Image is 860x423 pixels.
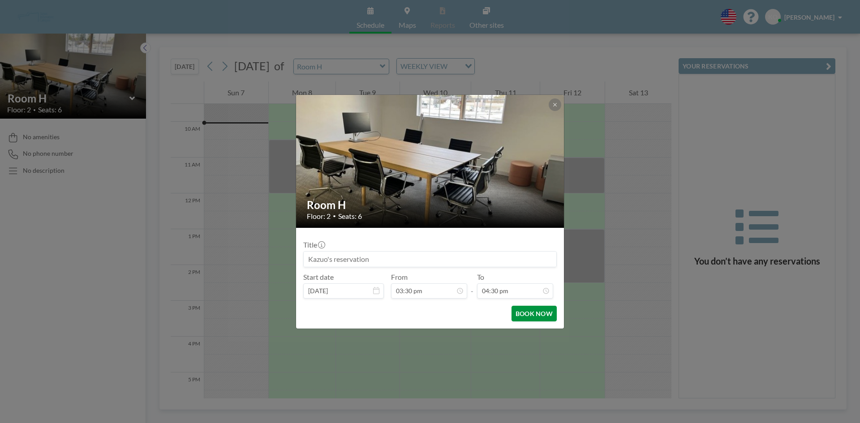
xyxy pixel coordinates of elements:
label: To [477,273,484,282]
label: Title [303,240,324,249]
span: • [333,213,336,219]
label: Start date [303,273,334,282]
label: From [391,273,408,282]
button: BOOK NOW [512,306,557,321]
span: Floor: 2 [307,212,331,221]
input: Kazuo's reservation [304,252,556,267]
img: 537.JPG [296,60,565,262]
span: Seats: 6 [338,212,362,221]
h2: Room H [307,198,554,212]
span: - [471,276,473,295]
